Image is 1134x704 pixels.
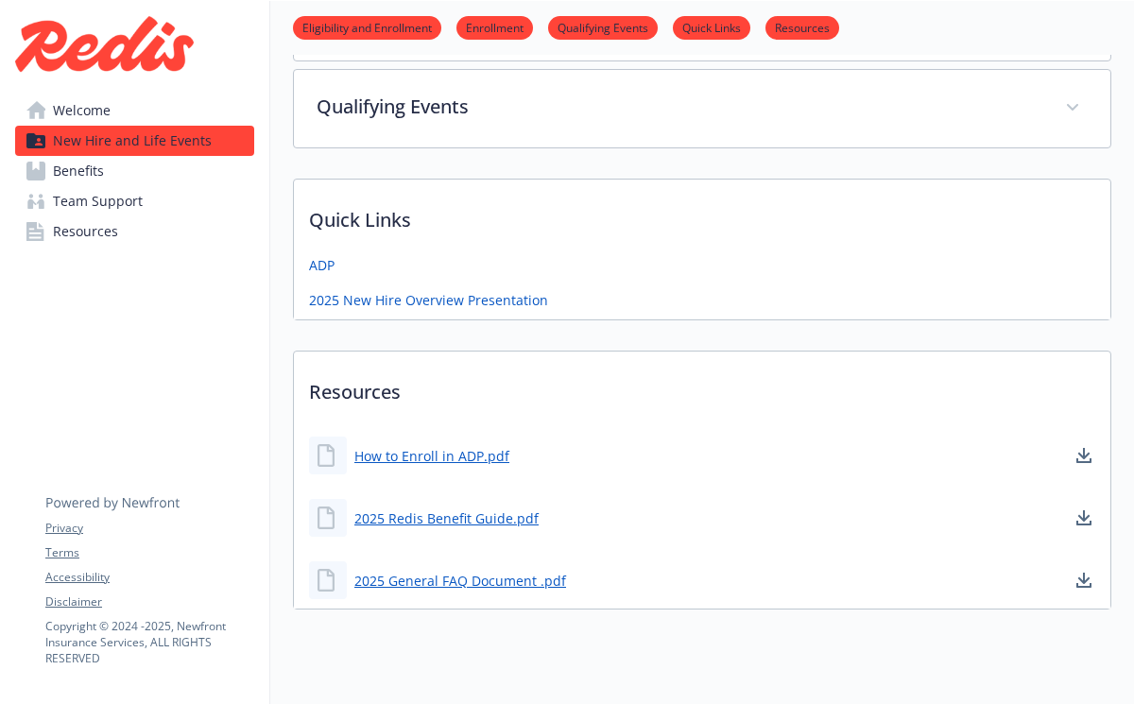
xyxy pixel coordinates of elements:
[53,95,111,126] span: Welcome
[354,508,539,528] a: 2025 Redis Benefit Guide.pdf
[673,18,750,36] a: Quick Links
[15,156,254,186] a: Benefits
[53,186,143,216] span: Team Support
[45,593,253,610] a: Disclaimer
[53,126,212,156] span: New Hire and Life Events
[309,255,335,275] a: ADP
[765,18,839,36] a: Resources
[317,93,1042,121] p: Qualifying Events
[309,290,548,310] a: 2025 New Hire Overview Presentation
[294,180,1110,249] p: Quick Links
[53,216,118,247] span: Resources
[15,216,254,247] a: Resources
[293,18,441,36] a: Eligibility and Enrollment
[1073,569,1095,592] a: download document
[15,186,254,216] a: Team Support
[15,126,254,156] a: New Hire and Life Events
[354,571,566,591] a: 2025 General FAQ Document .pdf
[53,156,104,186] span: Benefits
[456,18,533,36] a: Enrollment
[354,446,509,466] a: How to Enroll in ADP.pdf
[294,352,1110,421] p: Resources
[45,569,253,586] a: Accessibility
[45,520,253,537] a: Privacy
[548,18,658,36] a: Qualifying Events
[1073,507,1095,529] a: download document
[45,618,253,666] p: Copyright © 2024 - 2025 , Newfront Insurance Services, ALL RIGHTS RESERVED
[1073,444,1095,467] a: download document
[15,95,254,126] a: Welcome
[294,70,1110,147] div: Qualifying Events
[45,544,253,561] a: Terms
